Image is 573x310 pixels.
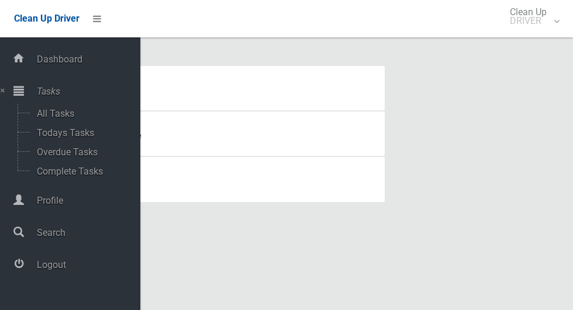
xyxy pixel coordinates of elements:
span: Overdue Tasks [33,147,130,158]
span: Dashboard [33,54,140,65]
span: Complete Tasks [33,166,130,177]
span: Logout [33,259,140,270]
span: Clean Up [504,8,558,25]
span: Profile [33,195,140,206]
small: DRIVER [510,16,547,25]
span: All Tasks [33,108,130,119]
span: Tasks [33,86,140,97]
span: Clean Up Driver [14,13,80,24]
span: Search [33,227,140,238]
a: Clean Up Driver [14,10,80,27]
span: Todays Tasks [33,127,130,138]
